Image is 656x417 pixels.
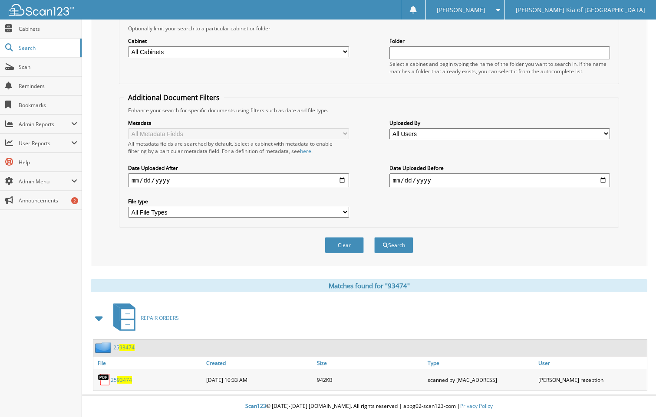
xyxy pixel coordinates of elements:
span: Admin Menu [19,178,71,185]
a: here [300,147,311,155]
button: Clear [325,237,364,253]
label: Folder [389,37,610,45]
a: Privacy Policy [460,402,493,410]
span: Search [19,44,76,52]
span: Cabinets [19,25,77,33]
label: Date Uploaded After [128,164,349,172]
img: PDF.png [98,373,111,386]
span: REPAIR ORDERS [141,314,179,322]
label: Cabinet [128,37,349,45]
label: Metadata [128,119,349,127]
span: Scan [19,63,77,71]
div: Enhance your search for specific documents using filters such as date and file type. [124,107,614,114]
label: Date Uploaded Before [389,164,610,172]
legend: Additional Document Filters [124,93,224,102]
input: start [128,173,349,187]
span: Admin Reports [19,121,71,128]
span: [PERSON_NAME] [437,7,485,13]
a: 2593474 [111,376,132,384]
a: 2593474 [113,344,135,351]
span: 93474 [119,344,135,351]
span: Bookmarks [19,101,77,109]
div: © [DATE]-[DATE] [DOMAIN_NAME]. All rights reserved | appg02-scan123-com | [82,396,656,417]
div: All metadata fields are searched by default. Select a cabinet with metadata to enable filtering b... [128,140,349,155]
div: 2 [71,197,78,204]
iframe: Chat Widget [613,375,656,417]
div: scanned by [MAC_ADDRESS] [425,371,536,388]
a: Size [315,357,425,369]
img: folder2.png [95,342,113,353]
div: Matches found for "93474" [91,279,647,292]
a: Type [425,357,536,369]
label: Uploaded By [389,119,610,127]
span: 93474 [117,376,132,384]
div: Select a cabinet and begin typing the name of the folder you want to search in. If the name match... [389,60,610,75]
a: Created [204,357,315,369]
button: Search [374,237,413,253]
a: REPAIR ORDERS [108,301,179,335]
div: Optionally limit your search to a particular cabinet or folder [124,25,614,32]
span: Reminders [19,82,77,90]
div: [PERSON_NAME] reception [536,371,647,388]
span: Announcements [19,197,77,204]
span: Help [19,159,77,166]
div: [DATE] 10:33 AM [204,371,315,388]
a: User [536,357,647,369]
span: User Reports [19,140,71,147]
a: File [93,357,204,369]
label: File type [128,198,349,205]
span: Scan123 [245,402,266,410]
div: 942KB [315,371,425,388]
input: end [389,173,610,187]
span: [PERSON_NAME] Kia of [GEOGRAPHIC_DATA] [516,7,645,13]
img: scan123-logo-white.svg [9,4,74,16]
